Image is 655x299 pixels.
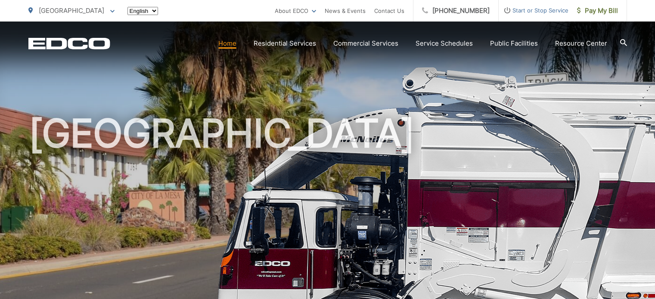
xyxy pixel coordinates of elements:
a: EDCD logo. Return to the homepage. [28,37,110,49]
a: Public Facilities [490,38,538,49]
a: Contact Us [374,6,404,16]
a: Resource Center [555,38,607,49]
a: About EDCO [275,6,316,16]
a: Service Schedules [416,38,473,49]
span: Pay My Bill [577,6,618,16]
a: Home [218,38,236,49]
a: News & Events [325,6,366,16]
span: [GEOGRAPHIC_DATA] [39,6,104,15]
select: Select a language [127,7,158,15]
a: Commercial Services [333,38,398,49]
a: Residential Services [254,38,316,49]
